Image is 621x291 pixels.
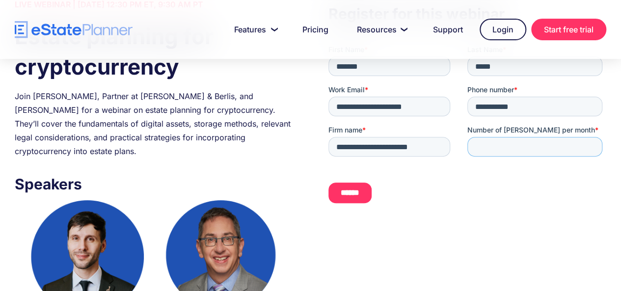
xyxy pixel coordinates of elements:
[15,173,293,195] h3: Speakers
[328,45,606,211] iframe: Form 0
[531,19,606,40] a: Start free trial
[222,20,286,39] a: Features
[15,89,293,158] div: Join [PERSON_NAME], Partner at [PERSON_NAME] & Berlis, and [PERSON_NAME] for a webinar on estate ...
[421,20,475,39] a: Support
[345,20,416,39] a: Resources
[480,19,526,40] a: Login
[15,21,133,38] a: home
[291,20,340,39] a: Pricing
